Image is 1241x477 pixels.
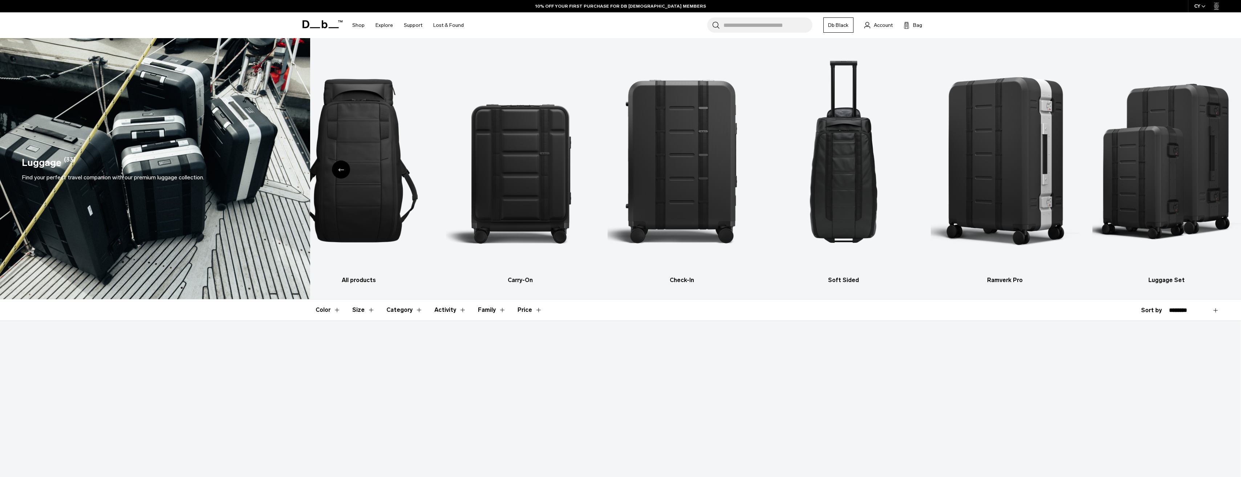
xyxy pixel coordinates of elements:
[769,276,918,285] h3: Soft Sided
[769,49,918,285] a: Db Soft Sided
[352,12,365,38] a: Shop
[1092,49,1241,285] li: 6 / 6
[386,299,423,321] button: Toggle Filter
[769,49,918,272] img: Db
[930,49,1079,285] li: 5 / 6
[1092,49,1241,272] img: Db
[376,12,393,38] a: Explore
[930,49,1079,272] img: Db
[352,299,375,321] button: Toggle Filter
[446,49,595,285] a: Db Carry-On
[478,299,506,321] button: Toggle Filter
[1092,49,1241,285] a: Db Luggage Set
[22,155,61,170] h1: Luggage
[284,276,433,285] h3: All products
[608,49,757,285] li: 3 / 6
[1092,276,1241,285] h3: Luggage Set
[332,160,350,179] div: Previous slide
[347,12,469,38] nav: Main Navigation
[446,49,595,285] li: 2 / 6
[284,49,433,285] a: Db All products
[608,276,757,285] h3: Check-In
[608,49,757,285] a: Db Check-In
[874,21,893,29] span: Account
[64,155,76,170] span: (33)
[446,49,595,272] img: Db
[930,49,1079,285] a: Db Ramverk Pro
[284,49,433,285] li: 1 / 6
[433,12,464,38] a: Lost & Found
[284,49,433,272] img: Db
[769,49,918,285] li: 4 / 6
[913,21,922,29] span: Bag
[22,174,204,181] span: Find your perfect travel companion with our premium luggage collection.
[535,3,706,9] a: 10% OFF YOUR FIRST PURCHASE FOR DB [DEMOGRAPHIC_DATA] MEMBERS
[608,49,757,272] img: Db
[904,21,922,29] button: Bag
[404,12,422,38] a: Support
[316,299,341,321] button: Toggle Filter
[518,299,542,321] button: Toggle Price
[864,21,893,29] a: Account
[434,299,466,321] button: Toggle Filter
[446,276,595,285] h3: Carry-On
[930,276,1079,285] h3: Ramverk Pro
[823,17,853,33] a: Db Black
